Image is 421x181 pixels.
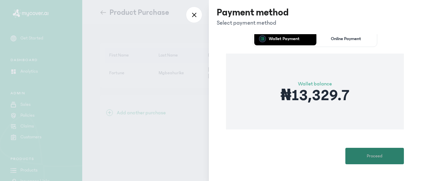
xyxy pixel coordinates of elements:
[254,32,314,45] button: Wallet Payment
[217,7,289,18] h3: Payment method
[217,18,289,28] p: Select payment method
[316,32,376,45] button: Online Payment
[367,153,383,160] span: Proceed
[269,36,300,41] p: Wallet Payment
[281,80,349,88] p: Wallet balance
[345,148,404,164] button: Proceed
[281,88,349,103] p: ₦13,329.7
[331,36,361,41] p: Online Payment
